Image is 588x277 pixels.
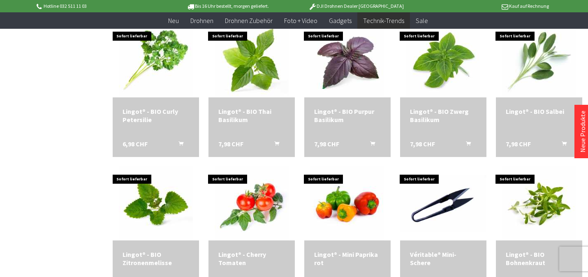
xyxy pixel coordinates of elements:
[219,12,278,29] a: Drohnen Zubehör
[363,16,404,25] span: Technik-Trends
[410,107,477,124] a: Lingot® - BIO Zwerg Basilikum 7,98 CHF In den Warenkorb
[314,250,381,267] div: Lingot® - Mini Paprika rot
[215,23,289,97] img: Lingot® - BIO Thai Basilikum
[329,16,352,25] span: Gadgets
[123,140,148,148] span: 6,98 CHF
[119,166,193,240] img: Lingot® - BIO Zitronenmelisse
[123,107,189,124] a: Lingot® - BIO Curly Petersilie 6,98 CHF In den Warenkorb
[506,250,572,267] a: Lingot® - BIO Bohnenkraut 6,98 CHF In den Warenkorb
[163,1,292,11] p: Bis 16 Uhr bestellt, morgen geliefert.
[410,107,477,124] div: Lingot® - BIO Zwerg Basilikum
[406,23,480,97] img: Lingot® - BIO Zwerg Basilikum
[360,140,380,150] button: In den Warenkorb
[310,166,384,240] img: Lingot® - Mini Paprika rot
[292,1,420,11] p: DJI Drohnen Dealer [GEOGRAPHIC_DATA]
[310,23,384,97] img: Lingot® - BIO Purpur Basilikum
[506,250,572,267] div: Lingot® - BIO Bohnenkraut
[190,16,213,25] span: Drohnen
[314,107,381,124] a: Lingot® - BIO Purpur Basilikum 7,98 CHF In den Warenkorb
[123,250,189,267] a: Lingot® - BIO Zitronenmelisse 7,98 CHF In den Warenkorb
[400,175,486,233] img: Mini-Schere
[218,107,285,124] a: Lingot® - BIO Thai Basilikum 7,98 CHF In den Warenkorb
[410,250,477,267] a: Véritable® Mini-Schere 8,03 CHF In den Warenkorb
[456,140,476,150] button: In den Warenkorb
[506,107,572,115] div: Lingot® - BIO Salbei
[169,140,188,150] button: In den Warenkorb
[218,250,285,267] a: Lingot® - Cherry Tomaten 7,98 CHF In den Warenkorb
[410,250,477,267] div: Véritable® Mini-Schere
[416,16,428,25] span: Sale
[123,107,189,124] div: Lingot® - BIO Curly Petersilie
[357,12,410,29] a: Technik-Trends
[278,12,323,29] a: Foto + Video
[168,16,179,25] span: Neu
[123,250,189,267] div: Lingot® - BIO Zitronenmelisse
[215,166,289,240] img: Lingot® - Cherry Tomaten
[506,140,531,148] span: 7,98 CHF
[552,140,572,150] button: In den Warenkorb
[35,1,163,11] p: Hotline 032 511 11 03
[410,140,435,148] span: 7,98 CHF
[502,23,576,97] img: Lingot® - BIO Salbei
[314,107,381,124] div: Lingot® - BIO Purpur Basilikum
[420,1,549,11] p: Kauf auf Rechnung
[225,16,273,25] span: Drohnen Zubehör
[218,107,285,124] div: Lingot® - BIO Thai Basilikum
[323,12,357,29] a: Gadgets
[314,250,381,267] a: Lingot® - Mini Paprika rot 7,98 CHF In den Warenkorb
[162,12,185,29] a: Neu
[506,107,572,115] a: Lingot® - BIO Salbei 7,98 CHF In den Warenkorb
[502,166,576,240] img: Lingot® - BIO Bohnenkraut
[218,140,243,148] span: 7,98 CHF
[119,23,193,97] img: Lingot® - BIO Curly Petersilie
[284,16,317,25] span: Foto + Video
[410,12,434,29] a: Sale
[264,140,284,150] button: In den Warenkorb
[218,250,285,267] div: Lingot® - Cherry Tomaten
[185,12,219,29] a: Drohnen
[314,140,339,148] span: 7,98 CHF
[579,111,587,152] a: Neue Produkte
